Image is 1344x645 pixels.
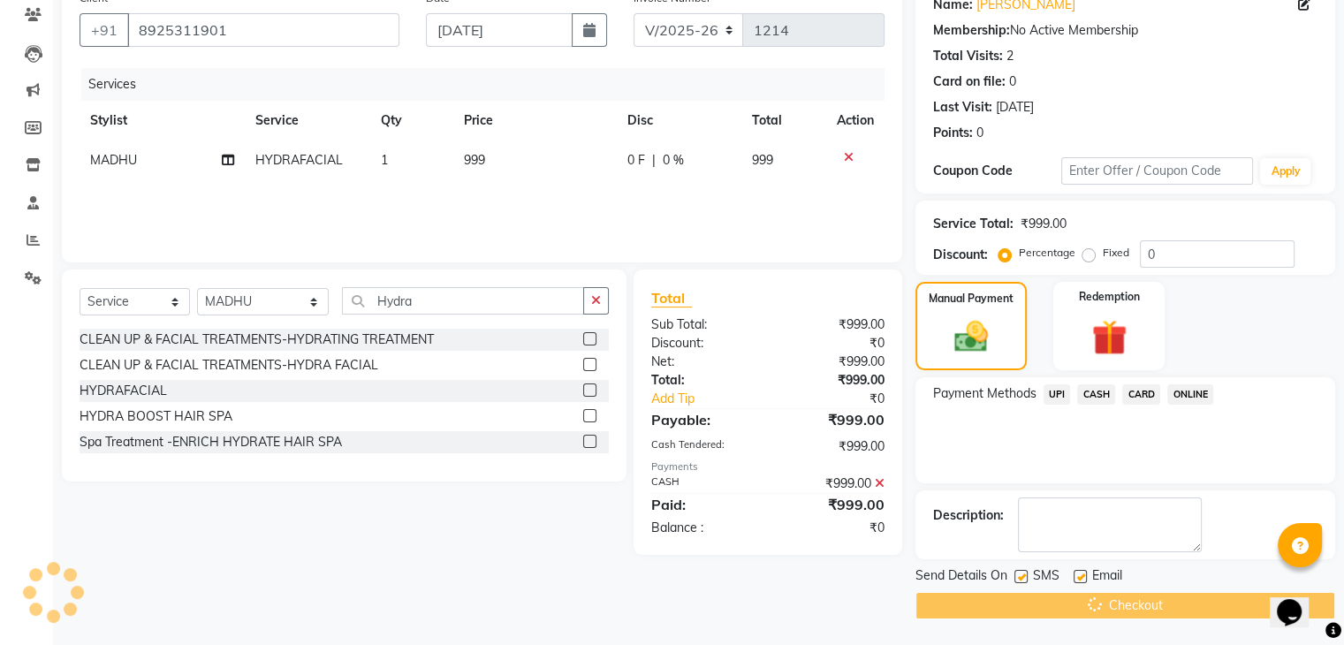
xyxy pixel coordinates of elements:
[929,291,1014,307] label: Manual Payment
[933,246,988,264] div: Discount:
[933,162,1061,180] div: Coupon Code
[1061,157,1254,185] input: Enter Offer / Coupon Code
[741,101,826,140] th: Total
[617,101,741,140] th: Disc
[1092,566,1122,588] span: Email
[915,566,1007,588] span: Send Details On
[90,152,137,168] span: MADHU
[81,68,898,101] div: Services
[768,371,898,390] div: ₹999.00
[638,519,768,537] div: Balance :
[80,356,378,375] div: CLEAN UP & FACIAL TREATMENTS-HYDRA FACIAL
[944,317,999,356] img: _cash.svg
[789,390,897,408] div: ₹0
[1077,384,1115,405] span: CASH
[80,407,232,426] div: HYDRA BOOST HAIR SPA
[651,289,692,307] span: Total
[80,101,245,140] th: Stylist
[1033,566,1059,588] span: SMS
[1081,315,1138,360] img: _gift.svg
[1019,245,1075,261] label: Percentage
[627,151,645,170] span: 0 F
[638,474,768,493] div: CASH
[663,151,684,170] span: 0 %
[768,315,898,334] div: ₹999.00
[933,215,1014,233] div: Service Total:
[933,21,1317,40] div: No Active Membership
[933,124,973,142] div: Points:
[1009,72,1016,91] div: 0
[638,334,768,353] div: Discount:
[768,494,898,515] div: ₹999.00
[638,494,768,515] div: Paid:
[768,437,898,456] div: ₹999.00
[638,437,768,456] div: Cash Tendered:
[638,371,768,390] div: Total:
[342,287,583,315] input: Search or Scan
[768,409,898,430] div: ₹999.00
[1079,289,1140,305] label: Redemption
[976,124,983,142] div: 0
[1167,384,1213,405] span: ONLINE
[1006,47,1014,65] div: 2
[1260,158,1310,185] button: Apply
[768,334,898,353] div: ₹0
[80,382,167,400] div: HYDRAFACIAL
[933,384,1036,403] span: Payment Methods
[80,433,342,451] div: Spa Treatment -ENRICH HYDRATE HAIR SPA
[1044,384,1071,405] span: UPI
[638,353,768,371] div: Net:
[933,72,1006,91] div: Card on file:
[453,101,617,140] th: Price
[464,152,485,168] span: 999
[1021,215,1067,233] div: ₹999.00
[996,98,1034,117] div: [DATE]
[826,101,885,140] th: Action
[638,315,768,334] div: Sub Total:
[933,98,992,117] div: Last Visit:
[381,152,388,168] span: 1
[80,330,434,349] div: CLEAN UP & FACIAL TREATMENTS-HYDRATING TREATMENT
[255,152,343,168] span: HYDRAFACIAL
[638,409,768,430] div: Payable:
[768,353,898,371] div: ₹999.00
[1103,245,1129,261] label: Fixed
[652,151,656,170] span: |
[127,13,399,47] input: Search by Name/Mobile/Email/Code
[80,13,129,47] button: +91
[370,101,453,140] th: Qty
[752,152,773,168] span: 999
[933,47,1003,65] div: Total Visits:
[638,390,789,408] a: Add Tip
[1122,384,1160,405] span: CARD
[245,101,370,140] th: Service
[1270,574,1326,627] iframe: chat widget
[768,519,898,537] div: ₹0
[933,506,1004,525] div: Description:
[768,474,898,493] div: ₹999.00
[933,21,1010,40] div: Membership:
[651,459,885,474] div: Payments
